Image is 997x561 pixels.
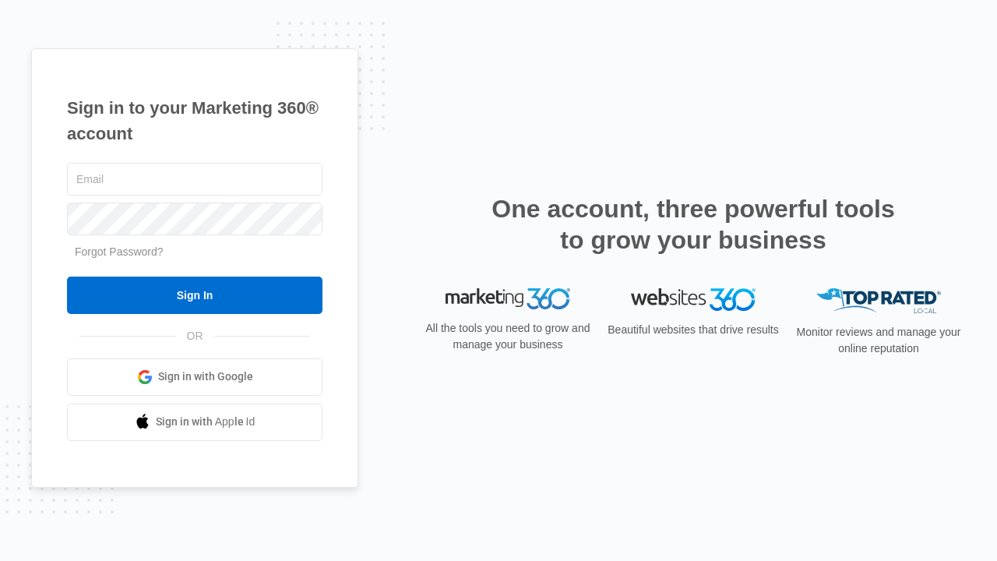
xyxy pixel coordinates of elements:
[156,414,255,430] span: Sign in with Apple Id
[791,324,966,357] p: Monitor reviews and manage your online reputation
[67,163,322,196] input: Email
[816,288,941,314] img: Top Rated Local
[158,369,253,385] span: Sign in with Google
[487,193,900,256] h2: One account, three powerful tools to grow your business
[67,277,322,314] input: Sign In
[67,95,322,146] h1: Sign in to your Marketing 360® account
[421,320,595,353] p: All the tools you need to grow and manage your business
[67,358,322,396] a: Sign in with Google
[631,288,756,311] img: Websites 360
[606,322,780,338] p: Beautiful websites that drive results
[176,328,214,344] span: OR
[446,288,570,310] img: Marketing 360
[75,245,164,258] a: Forgot Password?
[67,404,322,441] a: Sign in with Apple Id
